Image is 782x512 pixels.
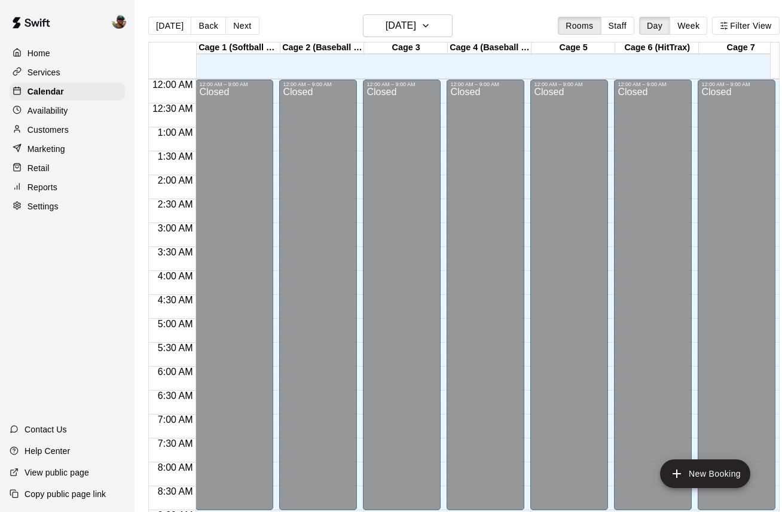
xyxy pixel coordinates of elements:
[10,197,125,215] a: Settings
[25,445,70,457] p: Help Center
[615,42,699,54] div: Cage 6 (HitTrax)
[283,81,353,87] div: 12:00 AM – 9:00 AM
[448,42,531,54] div: Cage 4 (Baseball Pitching Machine)
[155,151,196,161] span: 1:30 AM
[25,467,89,479] p: View public page
[10,44,125,62] a: Home
[28,105,68,117] p: Availability
[28,47,50,59] p: Home
[701,81,772,87] div: 12:00 AM – 9:00 AM
[279,80,357,510] div: 12:00 AM – 9:00 AM: Closed
[639,17,670,35] button: Day
[10,121,125,139] a: Customers
[197,42,280,54] div: Cage 1 (Softball Pitching Machine)
[618,81,688,87] div: 12:00 AM – 9:00 AM
[191,17,226,35] button: Back
[155,486,196,496] span: 8:30 AM
[199,81,270,87] div: 12:00 AM – 9:00 AM
[363,14,453,37] button: [DATE]
[155,175,196,185] span: 2:00 AM
[447,80,524,510] div: 12:00 AM – 9:00 AM: Closed
[109,10,135,33] div: Ben Boykin
[25,423,67,435] p: Contact Us
[149,103,196,114] span: 12:30 AM
[225,17,259,35] button: Next
[155,415,196,425] span: 7:00 AM
[530,80,608,510] div: 12:00 AM – 9:00 AM: Closed
[280,42,364,54] div: Cage 2 (Baseball Pitching Machine)
[149,80,196,90] span: 12:00 AM
[155,438,196,449] span: 7:30 AM
[10,159,125,177] a: Retail
[712,17,779,35] button: Filter View
[698,80,775,510] div: 12:00 AM – 9:00 AM: Closed
[660,459,750,488] button: add
[25,488,106,500] p: Copy public page link
[450,81,521,87] div: 12:00 AM – 9:00 AM
[534,81,604,87] div: 12:00 AM – 9:00 AM
[148,17,191,35] button: [DATE]
[28,86,64,97] p: Calendar
[10,178,125,196] a: Reports
[28,143,65,155] p: Marketing
[558,17,601,35] button: Rooms
[155,271,196,281] span: 4:00 AM
[366,81,437,87] div: 12:00 AM – 9:00 AM
[112,14,126,29] img: Ben Boykin
[28,124,69,136] p: Customers
[363,80,441,510] div: 12:00 AM – 9:00 AM: Closed
[155,343,196,353] span: 5:30 AM
[28,66,60,78] p: Services
[364,42,448,54] div: Cage 3
[28,181,57,193] p: Reports
[155,462,196,473] span: 8:00 AM
[155,391,196,401] span: 6:30 AM
[10,63,125,81] a: Services
[28,162,50,174] p: Retail
[155,199,196,209] span: 2:30 AM
[155,367,196,377] span: 6:00 AM
[531,42,615,54] div: Cage 5
[155,127,196,138] span: 1:00 AM
[155,223,196,233] span: 3:00 AM
[155,247,196,257] span: 3:30 AM
[195,80,273,510] div: 12:00 AM – 9:00 AM: Closed
[155,295,196,305] span: 4:30 AM
[10,102,125,120] a: Availability
[614,80,692,510] div: 12:00 AM – 9:00 AM: Closed
[10,83,125,100] a: Calendar
[670,17,707,35] button: Week
[10,140,125,158] a: Marketing
[155,319,196,329] span: 5:00 AM
[601,17,635,35] button: Staff
[28,200,59,212] p: Settings
[386,17,416,34] h6: [DATE]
